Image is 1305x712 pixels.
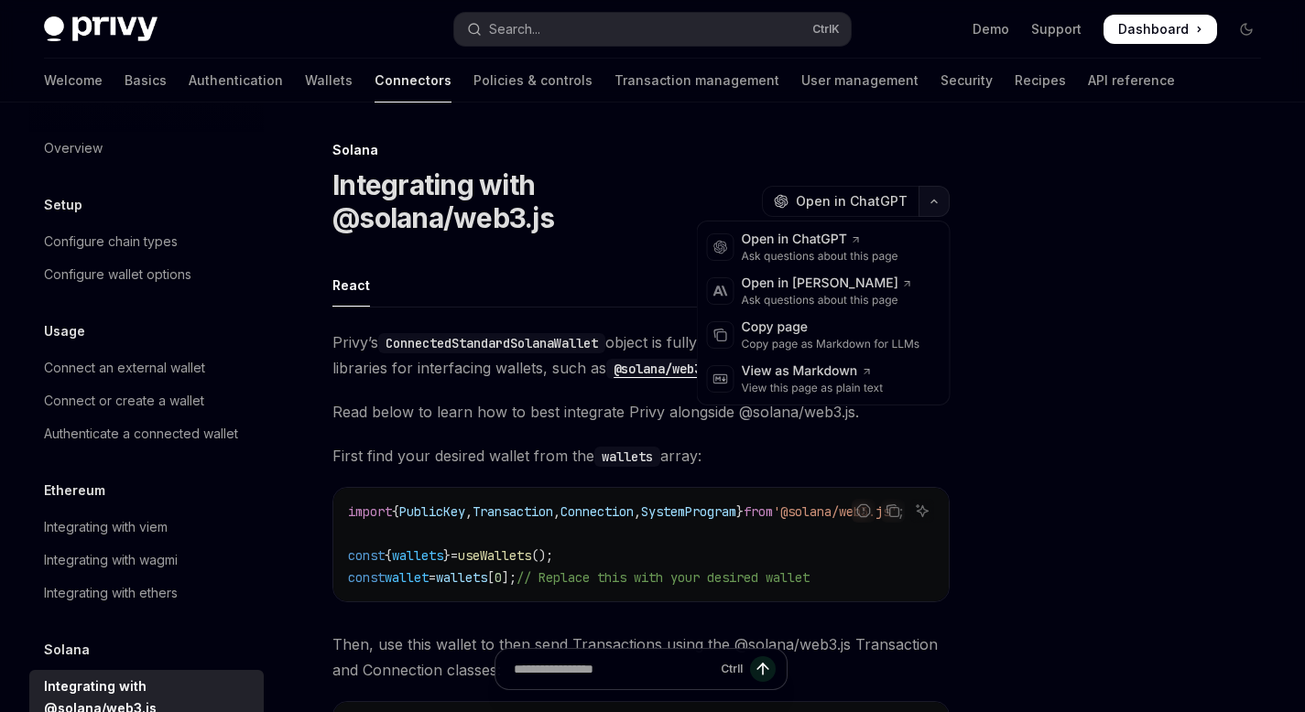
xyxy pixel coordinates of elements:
[458,547,531,564] span: useWallets
[465,503,473,520] span: ,
[29,384,264,417] a: Connect or create a wallet
[125,59,167,102] a: Basics
[29,511,264,544] a: Integrating with viem
[553,503,560,520] span: ,
[44,549,178,571] div: Integrating with wagmi
[385,547,392,564] span: {
[451,547,458,564] span: =
[1104,15,1217,44] a: Dashboard
[44,194,82,216] h5: Setup
[429,569,436,586] span: =
[332,264,370,307] div: React
[473,59,593,102] a: Policies & controls
[1232,15,1261,44] button: Toggle dark mode
[29,577,264,610] a: Integrating with ethers
[517,569,810,586] span: // Replace this with your desired wallet
[332,443,950,469] span: First find your desired wallet from the array:
[1015,59,1066,102] a: Recipes
[742,362,884,381] div: View as Markdown
[385,569,429,586] span: wallet
[1031,20,1082,38] a: Support
[44,357,205,379] div: Connect an external wallet
[29,132,264,165] a: Overview
[332,631,950,683] span: Then, use this wallet to then send Transactions using the @solana/web3.js Transaction and Connect...
[560,503,634,520] span: Connection
[750,656,776,682] button: Send message
[44,423,238,445] div: Authenticate a connected wallet
[44,59,103,102] a: Welcome
[801,59,919,102] a: User management
[44,516,168,538] div: Integrating with viem
[44,264,191,286] div: Configure wallet options
[348,569,385,586] span: const
[742,249,898,264] div: Ask questions about this page
[495,569,502,586] span: 0
[606,359,723,377] a: @solana/web3js
[44,137,103,159] div: Overview
[332,141,950,159] div: Solana
[594,447,660,467] code: wallets
[44,582,178,604] div: Integrating with ethers
[348,503,392,520] span: import
[742,381,884,395] div: View this page as plain text
[29,258,264,291] a: Configure wallet options
[392,547,443,564] span: wallets
[44,231,178,253] div: Configure chain types
[910,499,934,523] button: Ask AI
[852,499,875,523] button: Report incorrect code
[773,503,897,520] span: '@solana/web3.js'
[375,59,451,102] a: Connectors
[473,503,553,520] span: Transaction
[44,390,204,412] div: Connect or create a wallet
[29,351,264,384] a: Connect an external wallet
[634,503,641,520] span: ,
[742,293,913,307] div: Ask questions about this page
[44,320,85,342] h5: Usage
[44,480,105,502] h5: Ethereum
[941,59,993,102] a: Security
[189,59,283,102] a: Authentication
[443,547,451,564] span: }
[742,231,898,249] div: Open in ChatGPT
[812,22,840,37] span: Ctrl K
[881,499,905,523] button: Copy the contents from the code block
[29,417,264,450] a: Authenticate a connected wallet
[454,13,850,46] button: Open search
[744,503,773,520] span: from
[332,399,950,425] span: Read below to learn how to best integrate Privy alongside @solana/web3.js.
[742,337,920,351] div: Copy page as Markdown for LLMs
[348,547,385,564] span: const
[29,544,264,577] a: Integrating with wagmi
[332,329,950,381] span: Privy’s object is fully compatible with popular web3 libraries for interfacing wallets, such as .
[502,569,517,586] span: ];
[1088,59,1175,102] a: API reference
[762,186,919,217] button: Open in ChatGPT
[1118,20,1189,38] span: Dashboard
[736,503,744,520] span: }
[489,18,540,40] div: Search...
[332,168,755,234] h1: Integrating with @solana/web3.js
[973,20,1009,38] a: Demo
[796,192,908,210] span: Open in ChatGPT
[531,547,553,564] span: ();
[614,59,779,102] a: Transaction management
[487,569,495,586] span: [
[436,569,487,586] span: wallets
[742,275,913,293] div: Open in [PERSON_NAME]
[399,503,465,520] span: PublicKey
[44,16,158,42] img: dark logo
[44,639,90,661] h5: Solana
[305,59,353,102] a: Wallets
[29,225,264,258] a: Configure chain types
[606,359,723,379] code: @solana/web3js
[641,503,736,520] span: SystemProgram
[742,318,920,337] div: Copy page
[378,333,605,353] code: ConnectedStandardSolanaWallet
[514,649,713,689] input: Ask a question...
[392,503,399,520] span: {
